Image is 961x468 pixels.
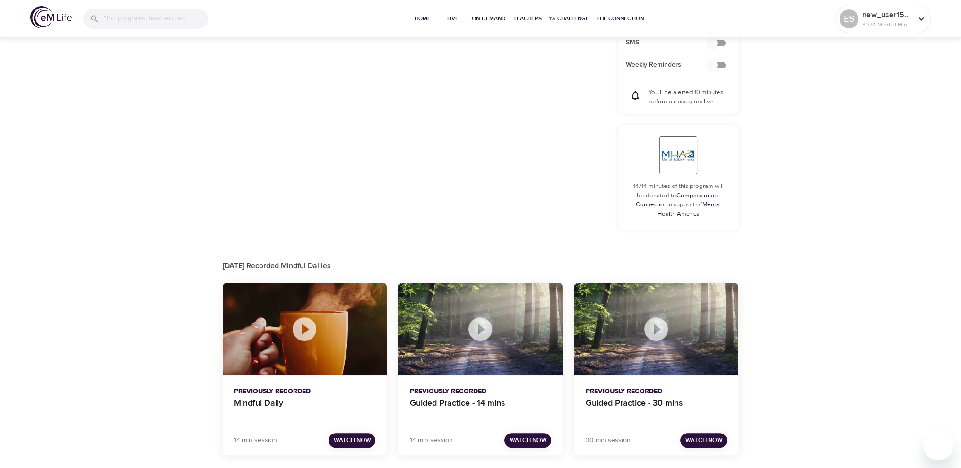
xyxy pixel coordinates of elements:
p: 3070 Mindful Minutes [862,20,912,29]
span: Teachers [513,14,542,24]
span: Live [442,14,464,24]
p: Mindful Daily [234,397,376,419]
span: Weekly Reminders [626,60,716,70]
div: ES [840,9,858,28]
span: The Connection [597,14,644,24]
p: [DATE] Recorded Mindful Dailies [223,260,739,272]
img: logo [30,6,72,28]
span: Home [411,14,434,24]
span: Watch Now [333,435,371,446]
input: Find programs, teachers, etc... [103,9,208,29]
span: 1% Challenge [549,14,589,24]
button: Watch Now [680,433,727,448]
p: 14/14 minutes of this program will be donated to in support of [630,182,727,219]
iframe: Button to launch messaging window [923,430,953,460]
a: Compassionate Connection [636,192,720,209]
button: Watch Now [504,433,551,448]
p: 14 min session [409,435,452,445]
button: Watch Now [329,433,375,448]
p: Previously Recorded [585,387,727,397]
span: SMS [626,38,716,48]
span: Watch Now [685,435,722,446]
p: 30 min session [585,435,630,445]
span: Watch Now [509,435,546,446]
p: Previously Recorded [234,387,376,397]
p: Previously Recorded [409,387,551,397]
p: You'll be alerted 10 minutes before a class goes live. [649,88,727,106]
p: Guided Practice - 30 mins [585,397,727,419]
p: Guided Practice - 14 mins [409,397,551,419]
span: On-Demand [472,14,506,24]
a: Mental Health America [658,201,721,218]
p: new_user1584044584 [862,9,912,20]
p: 14 min session [234,435,277,445]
